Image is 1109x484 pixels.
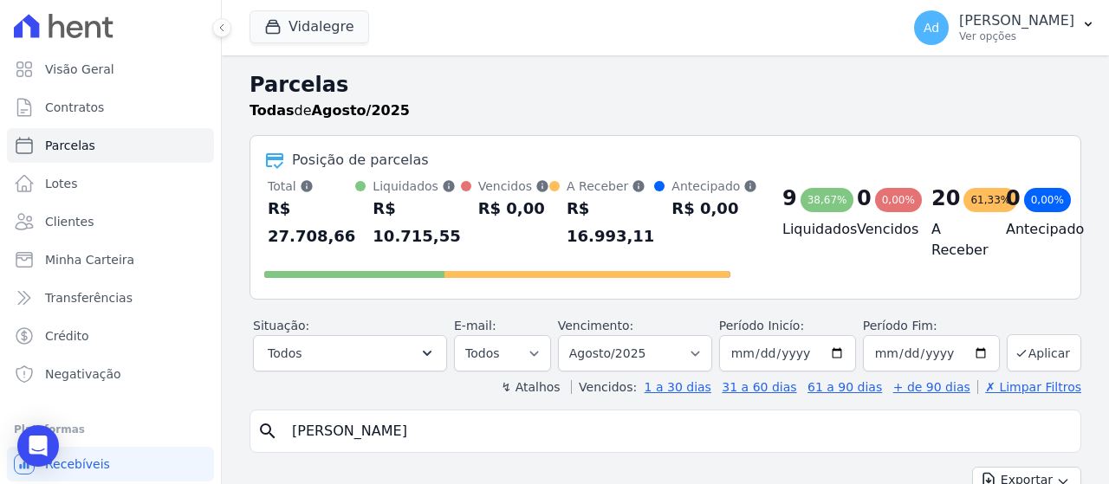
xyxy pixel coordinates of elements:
[250,100,410,121] p: de
[45,365,121,383] span: Negativação
[931,219,978,261] h4: A Receber
[257,421,278,442] i: search
[282,414,1073,449] input: Buscar por nome do lote ou do cliente
[931,184,960,212] div: 20
[900,3,1109,52] button: Ad [PERSON_NAME] Ver opções
[250,69,1081,100] h2: Parcelas
[893,380,970,394] a: + de 90 dias
[7,204,214,239] a: Clientes
[567,177,654,195] div: A Receber
[373,177,460,195] div: Liquidados
[1007,334,1081,371] button: Aplicar
[857,219,904,240] h4: Vencidos
[45,61,114,78] span: Visão Geral
[7,281,214,315] a: Transferências
[268,177,355,195] div: Total
[875,188,922,212] div: 0,00%
[1006,219,1053,240] h4: Antecipado
[807,380,882,394] a: 61 a 90 dias
[571,380,637,394] label: Vencidos:
[1024,188,1071,212] div: 0,00%
[45,289,133,307] span: Transferências
[312,102,410,119] strong: Agosto/2025
[645,380,711,394] a: 1 a 30 dias
[782,219,829,240] h4: Liquidados
[959,12,1074,29] p: [PERSON_NAME]
[250,10,369,43] button: Vidalegre
[268,343,302,364] span: Todos
[501,380,560,394] label: ↯ Atalhos
[722,380,796,394] a: 31 a 60 dias
[478,195,549,223] div: R$ 0,00
[7,128,214,163] a: Parcelas
[924,22,939,34] span: Ad
[268,195,355,250] div: R$ 27.708,66
[963,188,1017,212] div: 61,33%
[250,102,295,119] strong: Todas
[959,29,1074,43] p: Ver opções
[45,213,94,230] span: Clientes
[14,419,207,440] div: Plataformas
[671,177,757,195] div: Antecipado
[1006,184,1021,212] div: 0
[977,380,1081,394] a: ✗ Limpar Filtros
[7,242,214,277] a: Minha Carteira
[558,319,633,332] label: Vencimento:
[857,184,872,212] div: 0
[478,177,549,195] div: Vencidos
[454,319,496,332] label: E-mail:
[253,319,309,332] label: Situação:
[7,166,214,201] a: Lotes
[45,175,78,192] span: Lotes
[782,184,797,212] div: 9
[17,425,59,467] div: Open Intercom Messenger
[7,357,214,391] a: Negativação
[567,195,654,250] div: R$ 16.993,11
[45,137,95,154] span: Parcelas
[45,99,104,116] span: Contratos
[292,150,429,171] div: Posição de parcelas
[719,319,804,332] label: Período Inicío:
[45,251,134,268] span: Minha Carteira
[373,195,460,250] div: R$ 10.715,55
[7,447,214,481] a: Recebíveis
[45,455,110,473] span: Recebíveis
[7,319,214,353] a: Crédito
[863,317,1000,335] label: Período Fim:
[253,335,447,371] button: Todos
[7,90,214,125] a: Contratos
[7,52,214,87] a: Visão Geral
[671,195,757,223] div: R$ 0,00
[801,188,854,212] div: 38,67%
[45,327,89,345] span: Crédito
